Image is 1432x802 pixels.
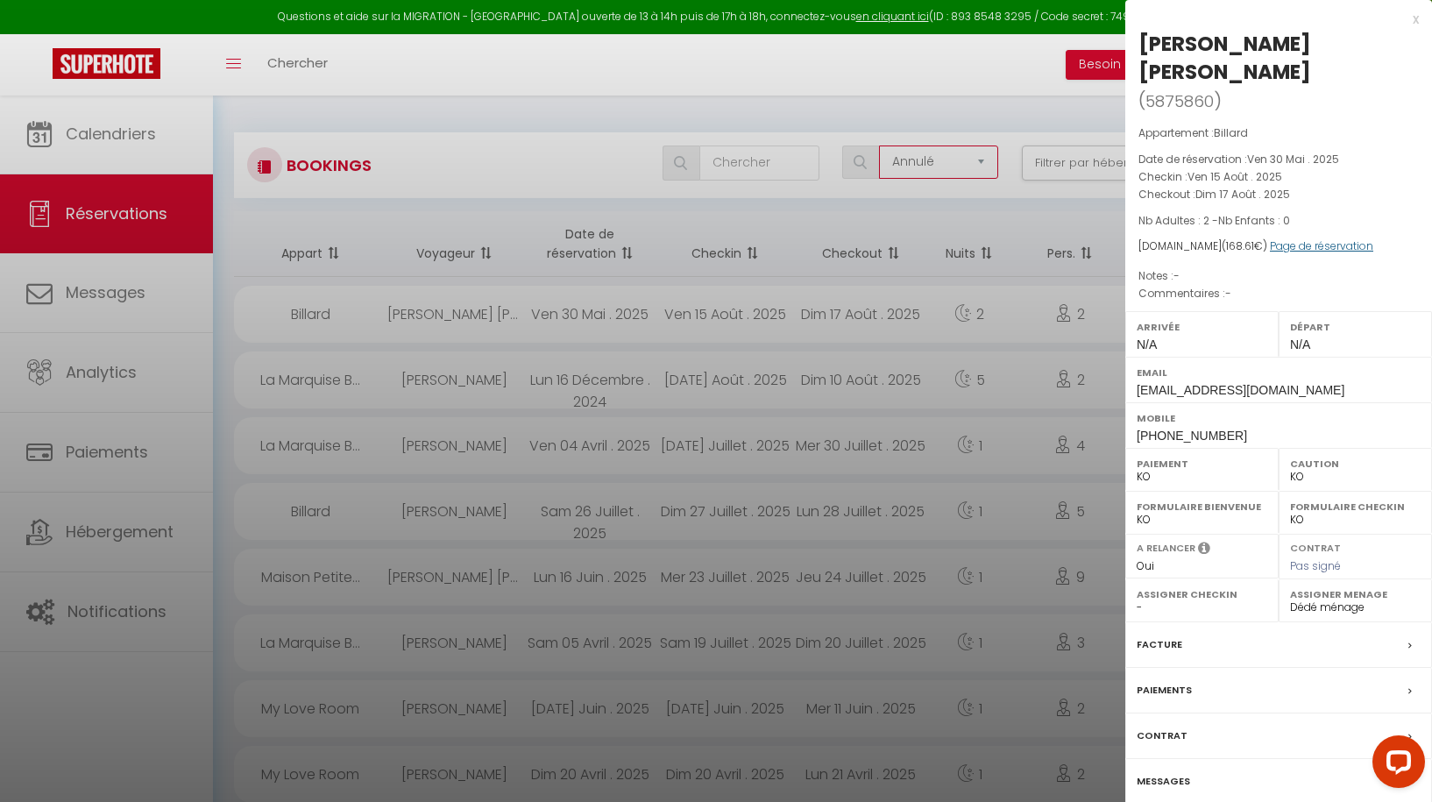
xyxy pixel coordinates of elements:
span: 5875860 [1145,90,1214,112]
label: Email [1137,364,1421,381]
label: Mobile [1137,409,1421,427]
label: Messages [1137,772,1190,791]
span: ( ) [1138,89,1222,113]
span: Ven 30 Mai . 2025 [1247,152,1339,167]
label: Assigner Checkin [1137,586,1267,603]
span: ( €) [1222,238,1267,253]
span: - [1225,286,1231,301]
span: Ven 15 Août . 2025 [1187,169,1282,184]
p: Date de réservation : [1138,151,1419,168]
label: A relancer [1137,541,1195,556]
label: Arrivée [1137,318,1267,336]
label: Paiements [1137,681,1192,699]
label: Caution [1290,455,1421,472]
span: N/A [1137,337,1157,351]
span: [PHONE_NUMBER] [1137,429,1247,443]
label: Contrat [1290,541,1341,552]
label: Paiement [1137,455,1267,472]
div: x [1125,9,1419,30]
span: N/A [1290,337,1310,351]
span: 168.61 [1226,238,1254,253]
iframe: LiveChat chat widget [1358,728,1432,802]
div: [DOMAIN_NAME] [1138,238,1419,255]
span: Dim 17 Août . 2025 [1195,187,1290,202]
label: Assigner Menage [1290,586,1421,603]
span: Nb Adultes : 2 - [1138,213,1290,228]
span: [EMAIL_ADDRESS][DOMAIN_NAME] [1137,383,1344,397]
span: - [1173,268,1180,283]
div: [PERSON_NAME] [PERSON_NAME] [1138,30,1419,86]
p: Checkout : [1138,186,1419,203]
a: Page de réservation [1270,238,1373,253]
p: Checkin : [1138,168,1419,186]
p: Appartement : [1138,124,1419,142]
label: Départ [1290,318,1421,336]
span: Billard [1214,125,1248,140]
span: Nb Enfants : 0 [1218,213,1290,228]
label: Contrat [1137,727,1187,745]
p: Commentaires : [1138,285,1419,302]
label: Formulaire Bienvenue [1137,498,1267,515]
label: Formulaire Checkin [1290,498,1421,515]
label: Facture [1137,635,1182,654]
p: Notes : [1138,267,1419,285]
i: Sélectionner OUI si vous souhaiter envoyer les séquences de messages post-checkout [1198,541,1210,560]
span: Pas signé [1290,558,1341,573]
